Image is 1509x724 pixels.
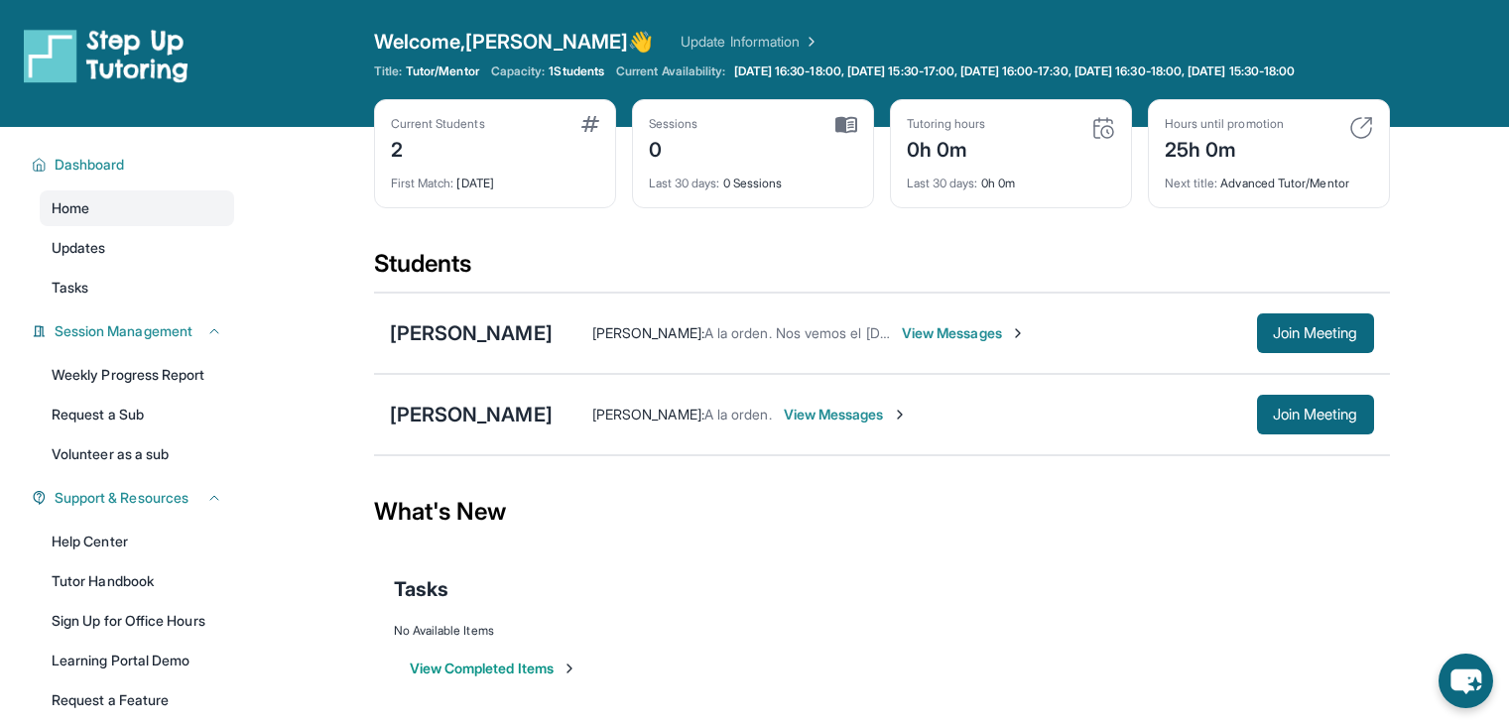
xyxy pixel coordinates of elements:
div: [PERSON_NAME] [390,319,553,347]
a: [DATE] 16:30-18:00, [DATE] 15:30-17:00, [DATE] 16:00-17:30, [DATE] 16:30-18:00, [DATE] 15:30-18:00 [730,63,1300,79]
span: Session Management [55,321,192,341]
span: View Messages [902,323,1026,343]
img: Chevron Right [800,32,819,52]
img: card [835,116,857,134]
span: Capacity: [491,63,546,79]
span: Support & Resources [55,488,189,508]
div: No Available Items [394,623,1370,639]
div: Hours until promotion [1165,116,1284,132]
span: Welcome, [PERSON_NAME] 👋 [374,28,654,56]
button: View Completed Items [410,659,577,678]
span: [PERSON_NAME] : [592,324,704,341]
div: 2 [391,132,485,164]
span: View Messages [784,405,908,424]
a: Home [40,190,234,226]
img: card [1349,116,1373,140]
a: Weekly Progress Report [40,357,234,393]
div: Sessions [649,116,698,132]
div: [PERSON_NAME] [390,401,553,428]
a: Help Center [40,524,234,559]
span: Last 30 days : [649,176,720,190]
a: Request a Sub [40,397,234,432]
div: What's New [374,468,1390,555]
div: [DATE] [391,164,599,191]
span: Dashboard [55,155,125,175]
span: A la orden. Nos vemos el [DATE]. [704,324,912,341]
div: Students [374,248,1390,292]
button: Dashboard [47,155,222,175]
div: 0h 0m [907,164,1115,191]
img: card [581,116,599,132]
span: [PERSON_NAME] : [592,406,704,422]
span: Updates [52,238,106,258]
button: Session Management [47,321,222,341]
div: Advanced Tutor/Mentor [1165,164,1373,191]
span: First Match : [391,176,454,190]
span: Last 30 days : [907,176,978,190]
span: Current Availability: [616,63,725,79]
span: Title: [374,63,402,79]
a: Sign Up for Office Hours [40,603,234,639]
button: Support & Resources [47,488,222,508]
a: Update Information [681,32,819,52]
span: Next title : [1165,176,1218,190]
a: Updates [40,230,234,266]
div: Current Students [391,116,485,132]
a: Tutor Handbook [40,563,234,599]
a: Tasks [40,270,234,305]
button: Join Meeting [1257,313,1374,353]
span: Join Meeting [1273,327,1358,339]
img: logo [24,28,189,83]
button: Join Meeting [1257,395,1374,434]
span: Tutor/Mentor [406,63,479,79]
span: A la orden. [704,406,772,422]
span: Tasks [394,575,448,603]
a: Volunteer as a sub [40,436,234,472]
img: card [1091,116,1115,140]
div: 0h 0m [907,132,986,164]
span: [DATE] 16:30-18:00, [DATE] 15:30-17:00, [DATE] 16:00-17:30, [DATE] 16:30-18:00, [DATE] 15:30-18:00 [734,63,1296,79]
span: Home [52,198,89,218]
div: 0 Sessions [649,164,857,191]
span: Join Meeting [1273,409,1358,421]
span: Tasks [52,278,88,298]
span: 1 Students [549,63,604,79]
div: Tutoring hours [907,116,986,132]
a: Request a Feature [40,682,234,718]
button: chat-button [1439,654,1493,708]
a: Learning Portal Demo [40,643,234,678]
div: 0 [649,132,698,164]
img: Chevron-Right [1010,325,1026,341]
div: 25h 0m [1165,132,1284,164]
img: Chevron-Right [892,407,908,422]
